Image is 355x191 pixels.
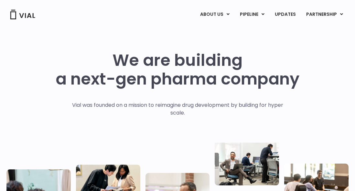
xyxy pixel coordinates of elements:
[215,140,279,185] img: Three people working in an office
[10,10,36,19] img: Vial Logo
[56,51,299,88] h1: We are building a next-gen pharma company
[65,101,290,117] p: Vial was founded on a mission to reimagine drug development by building for hyper scale.
[195,9,234,20] a: ABOUT USMenu Toggle
[270,9,301,20] a: UPDATES
[301,9,348,20] a: PARTNERSHIPMenu Toggle
[235,9,269,20] a: PIPELINEMenu Toggle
